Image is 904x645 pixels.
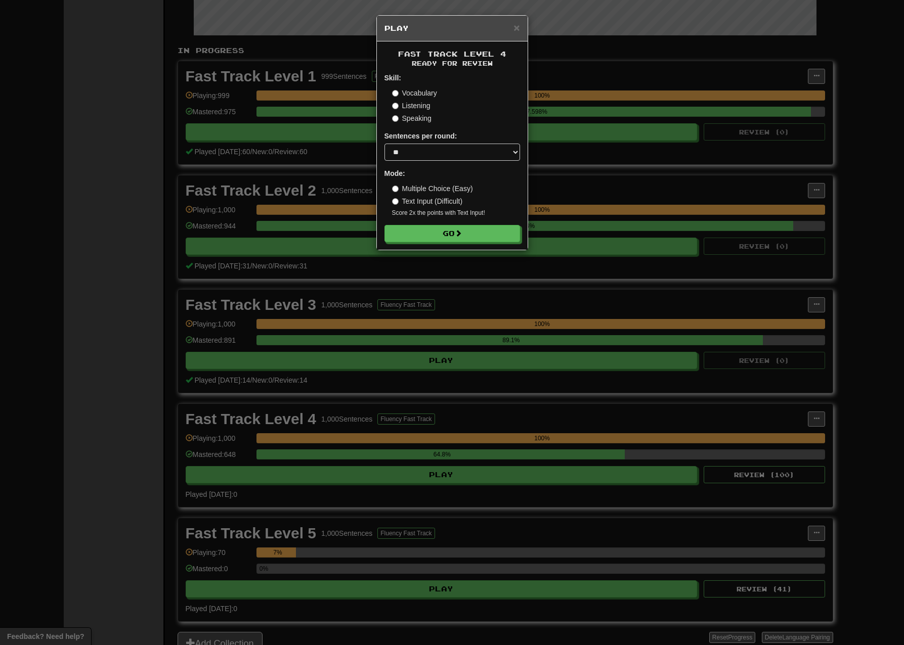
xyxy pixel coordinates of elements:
input: Vocabulary [392,90,399,97]
input: Listening [392,103,399,109]
input: Text Input (Difficult) [392,198,399,205]
label: Sentences per round: [384,131,457,141]
label: Text Input (Difficult) [392,196,463,206]
span: × [513,22,520,33]
strong: Skill: [384,74,401,82]
label: Listening [392,101,431,111]
strong: Mode: [384,169,405,177]
small: Ready for Review [384,59,520,68]
label: Speaking [392,113,432,123]
h5: Play [384,23,520,33]
small: Score 2x the points with Text Input ! [392,209,520,217]
label: Multiple Choice (Easy) [392,183,473,194]
span: Fast Track Level 4 [398,50,506,58]
label: Vocabulary [392,88,437,98]
button: Go [384,225,520,242]
button: Close [513,22,520,33]
input: Speaking [392,115,399,122]
input: Multiple Choice (Easy) [392,186,399,192]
